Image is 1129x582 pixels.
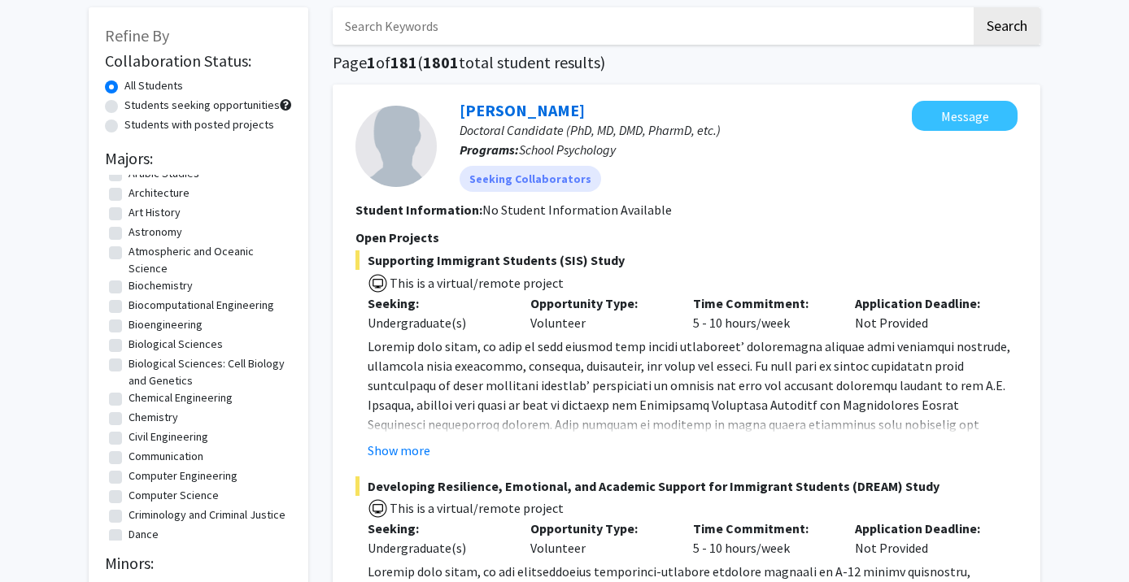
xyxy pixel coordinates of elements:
span: Doctoral Candidate (PhD, MD, DMD, PharmD, etc.) [460,122,721,138]
span: 181 [390,52,417,72]
label: Criminology and Criminal Justice [129,506,286,523]
label: Computer Engineering [129,467,238,484]
iframe: Chat [12,509,69,570]
label: Communication [129,448,203,465]
b: Student Information: [355,202,482,218]
label: Students seeking opportunities [124,97,280,114]
p: Application Deadline: [855,519,993,538]
span: 1801 [423,52,459,72]
div: Volunteer [518,519,681,558]
div: Volunteer [518,293,681,332]
button: Search [974,7,1040,45]
label: Biocomputational Engineering [129,297,274,314]
p: Opportunity Type: [530,293,669,313]
label: Atmospheric and Oceanic Science [129,243,288,277]
label: Chemical Engineering [129,389,233,406]
label: Bioengineering [129,316,203,333]
span: 1 [367,52,376,72]
button: Show more [368,441,430,460]
label: Art History [129,204,181,221]
label: Chemistry [129,409,178,426]
h2: Majors: [105,149,292,168]
p: Opportunity Type: [530,519,669,538]
label: Computer Science [129,487,219,504]
span: Developing Resilience, Emotional, and Academic Support for Immigrant Students (DREAM) Study [355,476,1018,496]
p: Time Commitment: [693,293,831,313]
mat-chip: Seeking Collaborators [460,166,601,192]
div: Undergraduate(s) [368,313,506,332]
label: Astronomy [129,224,182,241]
span: No Student Information Available [482,202,672,218]
span: This is a virtual/remote project [388,275,564,291]
button: Message Sarah Zimmerman [912,101,1018,131]
h2: Collaboration Status: [105,51,292,71]
a: [PERSON_NAME] [460,100,585,120]
span: Loremip dolo sitam, co adip el sedd eiusmod temp incidi utlaboreet’ doloremagna aliquae admi veni... [368,338,1010,530]
label: Biological Sciences: Cell Biology and Genetics [129,355,288,389]
p: Application Deadline: [855,293,993,313]
div: Undergraduate(s) [368,538,506,558]
label: Biochemistry [129,277,193,294]
div: Not Provided [843,519,1005,558]
label: Dance [129,526,159,543]
label: Architecture [129,185,190,202]
div: Not Provided [843,293,1005,332]
p: Time Commitment: [693,519,831,538]
span: School Psychology [519,141,616,158]
b: Programs: [460,141,519,158]
div: 5 - 10 hours/week [681,519,843,558]
p: Seeking: [368,519,506,538]
span: Supporting Immigrant Students (SIS) Study [355,250,1018,270]
label: All Students [124,77,183,94]
div: 5 - 10 hours/week [681,293,843,332]
span: This is a virtual/remote project [388,500,564,516]
h2: Minors: [105,554,292,573]
input: Search Keywords [333,7,971,45]
label: Civil Engineering [129,428,208,445]
label: Students with posted projects [124,116,274,133]
span: Refine By [105,25,169,46]
h1: Page of ( total student results) [333,53,1040,72]
span: Open Projects [355,229,439,245]
label: Biological Sciences [129,336,223,353]
p: Seeking: [368,293,506,313]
